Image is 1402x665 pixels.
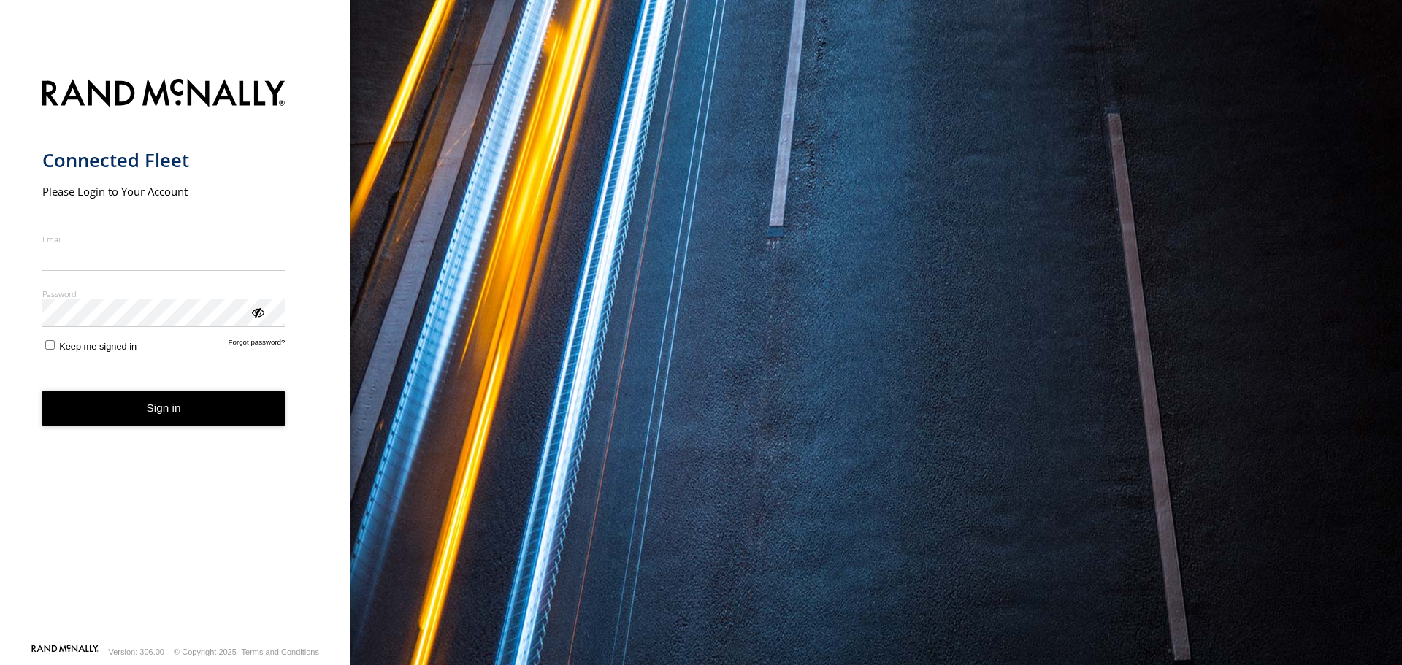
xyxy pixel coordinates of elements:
img: Rand McNally [42,76,286,113]
label: Password [42,288,286,299]
div: ViewPassword [250,304,264,319]
span: Keep me signed in [59,341,137,352]
form: main [42,70,309,643]
h2: Please Login to Your Account [42,184,286,199]
input: Keep me signed in [45,340,55,350]
label: Email [42,234,286,245]
div: Version: 306.00 [109,647,164,656]
a: Forgot password? [229,338,286,352]
h1: Connected Fleet [42,148,286,172]
a: Terms and Conditions [242,647,319,656]
div: © Copyright 2025 - [174,647,319,656]
a: Visit our Website [31,645,99,659]
button: Sign in [42,391,286,426]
